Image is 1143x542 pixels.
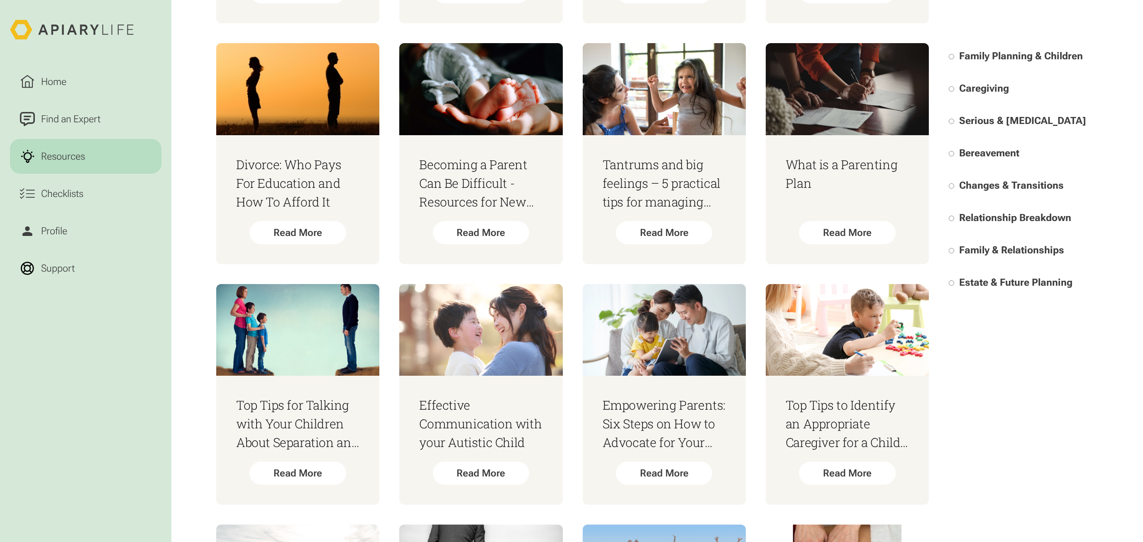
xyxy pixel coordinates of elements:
[10,64,161,99] a: Home
[236,155,359,211] h3: Divorce: Who Pays For Education and How To Afford It
[799,462,896,485] div: Read More
[949,86,954,92] input: Caregiving
[949,280,954,286] input: Estate & Future Planning
[959,115,1086,126] span: Serious & [MEDICAL_DATA]
[949,183,954,189] input: Changes & Transitions
[949,248,954,253] input: Family & Relationships
[39,149,88,164] div: Resources
[959,83,1009,94] span: Caregiving
[959,212,1071,224] span: Relationship Breakdown
[419,155,542,211] h3: Becoming a Parent Can Be Difficult - Resources for New Parents
[399,284,562,505] a: Effective Communication with your Autistic ChildRead More
[236,396,359,452] h3: Top Tips for Talking with Your Children About Separation and Divorce
[10,214,161,248] a: Profile
[786,396,909,452] h3: Top Tips to Identify an Appropriate Caregiver for a Child with [MEDICAL_DATA]
[433,221,530,244] div: Read More
[249,462,346,485] div: Read More
[10,139,161,174] a: Resources
[583,284,746,505] a: Empowering Parents: Six Steps on How to Advocate for Your Child with Additional Needs in SchoolRe...
[959,147,1019,159] span: Bereavement
[10,102,161,136] a: Find an Expert
[216,284,379,505] a: Top Tips for Talking with Your Children About Separation and DivorceRead More
[249,221,346,244] div: Read More
[616,221,713,244] div: Read More
[949,216,954,221] input: Relationship Breakdown
[959,244,1064,256] span: Family & Relationships
[399,43,562,264] a: Becoming a Parent Can Be Difficult - Resources for New ParentsRead More
[959,50,1083,62] span: Family Planning & Children
[10,176,161,211] a: Checklists
[39,74,69,89] div: Home
[39,224,70,238] div: Profile
[786,155,909,192] h3: What is a Parenting Plan
[433,462,530,485] div: Read More
[959,277,1072,288] span: Estate & Future Planning
[603,396,726,452] h3: Empowering Parents: Six Steps on How to Advocate for Your Child with Additional Needs in School
[603,155,726,211] h3: Tantrums and big feelings – 5 practical tips for managing children’s challenging behaviour
[766,43,929,264] a: What is a Parenting PlanRead More
[216,43,379,264] a: Divorce: Who Pays For Education and How To Afford ItRead More
[959,180,1064,191] span: Changes & Transitions
[949,119,954,124] input: Serious & [MEDICAL_DATA]
[766,284,929,505] a: Top Tips to Identify an Appropriate Caregiver for a Child with [MEDICAL_DATA]Read More
[10,251,161,286] a: Support
[419,396,542,452] h3: Effective Communication with your Autistic Child
[39,261,77,276] div: Support
[949,151,954,156] input: Bereavement
[583,43,746,264] a: Tantrums and big feelings – 5 practical tips for managing children’s challenging behaviourRead More
[616,462,713,485] div: Read More
[39,112,103,126] div: Find an Expert
[949,54,954,59] input: Family Planning & Children
[799,221,896,244] div: Read More
[39,186,86,201] div: Checklists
